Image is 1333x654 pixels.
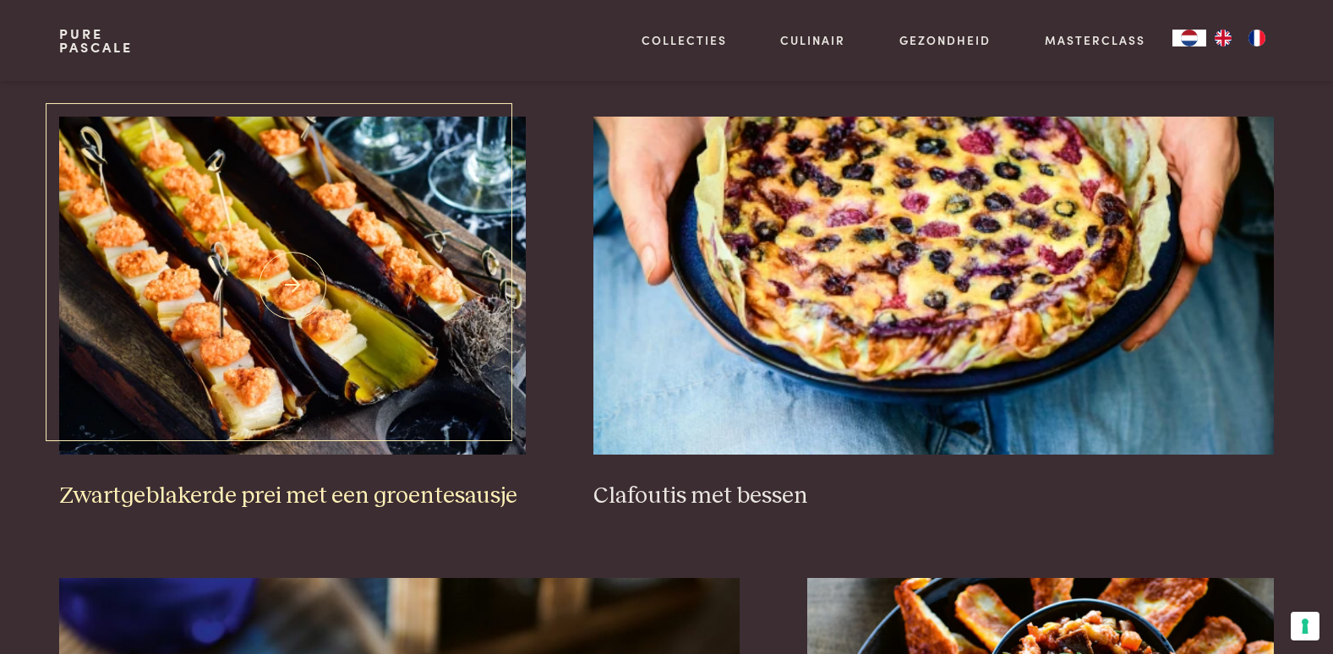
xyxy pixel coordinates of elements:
a: EN [1206,30,1240,46]
aside: Language selected: Nederlands [1172,30,1274,46]
a: Clafoutis met bessen Clafoutis met bessen [593,117,1274,510]
a: FR [1240,30,1274,46]
a: Masterclass [1045,31,1145,49]
a: Gezondheid [899,31,991,49]
a: NL [1172,30,1206,46]
a: PurePascale [59,27,133,54]
ul: Language list [1206,30,1274,46]
h3: Zwartgeblakerde prei met een groentesausje [59,482,526,511]
h3: Clafoutis met bessen [593,482,1274,511]
a: Zwartgeblakerde prei met een groentesausje Zwartgeblakerde prei met een groentesausje [59,117,526,510]
img: Clafoutis met bessen [593,117,1274,455]
button: Uw voorkeuren voor toestemming voor trackingtechnologieën [1291,612,1319,640]
img: Zwartgeblakerde prei met een groentesausje [59,117,526,455]
a: Collecties [642,31,727,49]
a: Culinair [780,31,845,49]
div: Language [1172,30,1206,46]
